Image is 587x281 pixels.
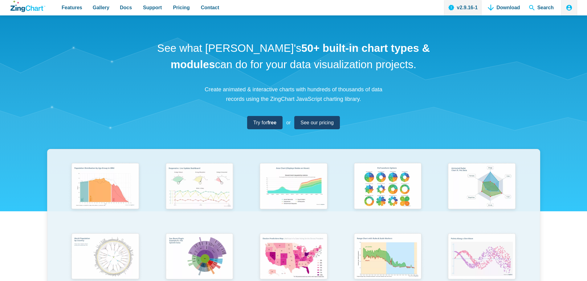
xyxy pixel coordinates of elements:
[155,40,432,72] h1: See what [PERSON_NAME]'s can do for your data visualization projects.
[93,3,109,12] span: Gallery
[435,160,529,230] a: Animated Radar Chart ft. Pet Data
[120,3,132,12] span: Docs
[143,3,162,12] span: Support
[62,3,82,12] span: Features
[256,160,331,214] img: Area Chart (Displays Nodes on Hover)
[340,160,435,230] a: Pie Transform Options
[10,1,45,12] a: ZingChart Logo. Click to return to the homepage
[350,160,425,214] img: Pie Transform Options
[201,85,386,104] p: Create animated & interactive charts with hundreds of thousands of data records using the ZingCha...
[444,160,519,214] img: Animated Radar Chart ft. Pet Data
[67,160,143,214] img: Population Distribution by Age Group in 2052
[247,160,341,230] a: Area Chart (Displays Nodes on Hover)
[253,118,276,127] span: Try for
[171,42,430,70] strong: 50+ built-in chart types & modules
[173,3,190,12] span: Pricing
[152,160,247,230] a: Responsive Live Update Dashboard
[162,160,237,214] img: Responsive Live Update Dashboard
[286,118,291,127] span: or
[201,3,219,12] span: Contact
[247,116,283,129] a: Try forfree
[300,118,334,127] span: See our pricing
[294,116,340,129] a: See our pricing
[267,120,276,125] strong: free
[58,160,153,230] a: Population Distribution by Age Group in 2052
